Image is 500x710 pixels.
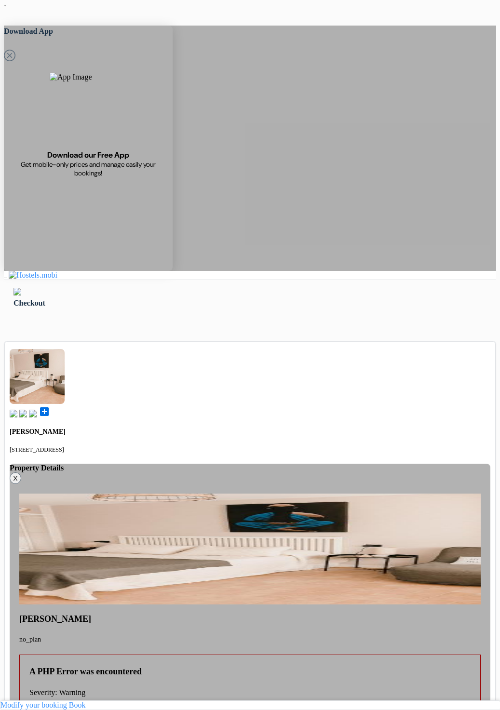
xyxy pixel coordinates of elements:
h4: A PHP Error was encountered [29,667,480,677]
p: no_plan [19,636,481,643]
img: book.svg [10,410,17,417]
h4: Property Details [10,464,490,472]
span: Checkout [14,299,45,307]
span: add_box [39,406,50,417]
a: add_box [39,411,50,419]
img: truck.svg [29,410,37,417]
a: Modify your booking [0,701,67,709]
img: Hostels.mobi [9,271,57,280]
a: Book [69,701,86,709]
small: [STREET_ADDRESS] [10,446,64,453]
svg: Close [4,50,15,61]
span: Get mobile-only prices and manage easily your bookings! [15,160,162,177]
p: Severity: Warning [29,688,480,697]
span: Download our Free App [47,150,129,160]
img: music.svg [19,410,27,417]
h4: [PERSON_NAME] [10,428,490,436]
button: X [10,472,21,484]
img: left_arrow.svg [14,288,21,295]
h4: [PERSON_NAME] [19,614,481,624]
h5: Download App [4,26,173,37]
img: App Image [50,73,127,150]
